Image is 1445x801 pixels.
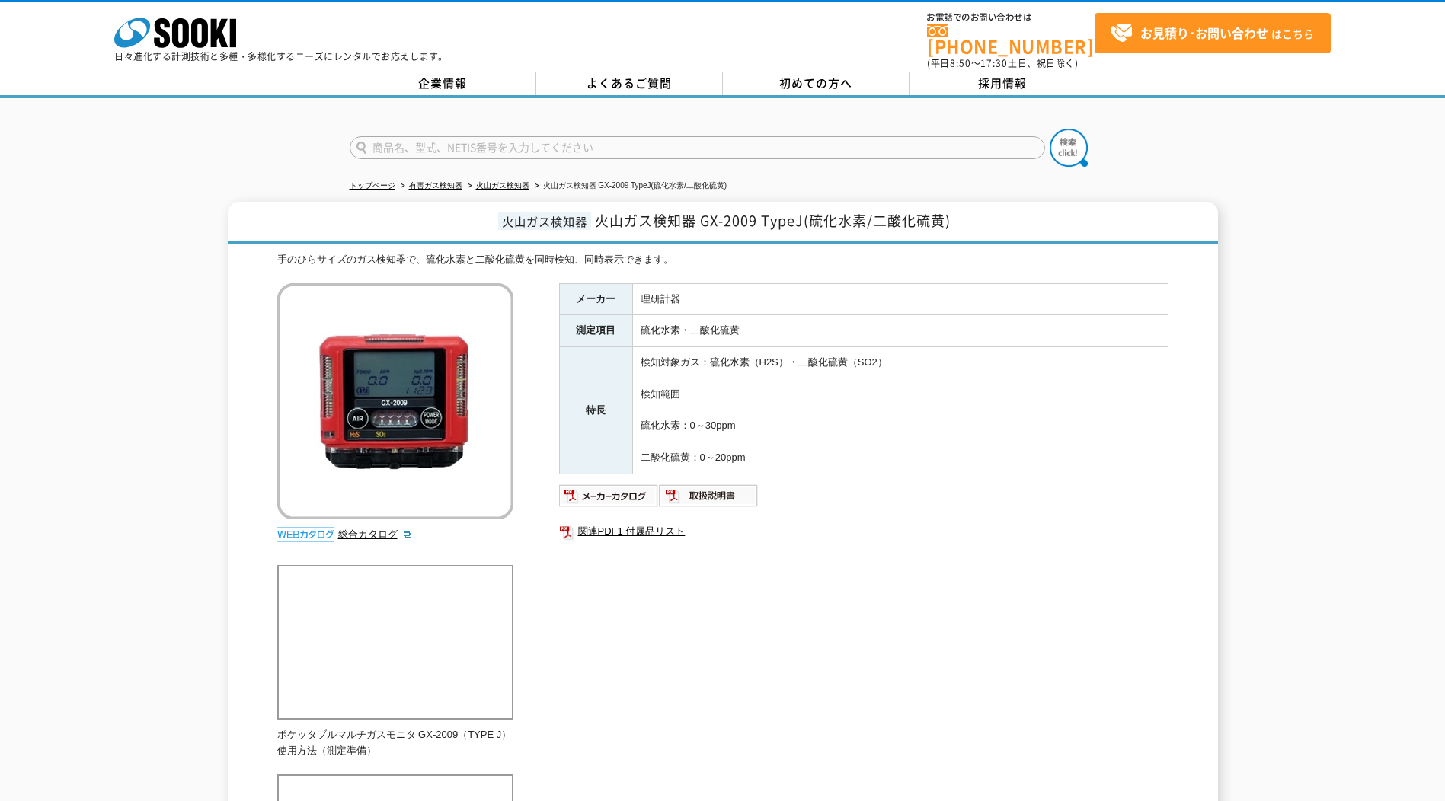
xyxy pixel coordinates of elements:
span: 火山ガス検知器 [498,212,591,230]
input: 商品名、型式、NETIS番号を入力してください [350,136,1045,159]
td: 理研計器 [632,283,1168,315]
th: 測定項目 [559,315,632,347]
strong: お見積り･お問い合わせ [1140,24,1268,42]
img: 火山ガス検知器 GX-2009 TypeJ(硫化水素/二酸化硫黄) [277,283,513,519]
div: 手のひらサイズのガス検知器で、硫化水素と二酸化硫黄を同時検知、同時表示できます。 [277,252,1168,268]
img: メーカーカタログ [559,483,659,508]
a: 総合カタログ [338,528,413,540]
span: 17:30 [980,56,1008,70]
a: 有害ガス検知器 [409,181,462,190]
p: 日々進化する計測技術と多種・多様化するニーズにレンタルでお応えします。 [114,52,448,61]
img: webカタログ [277,527,334,542]
a: よくあるご質問 [536,72,723,95]
a: 採用情報 [910,72,1096,95]
td: 硫化水素・二酸化硫黄 [632,315,1168,347]
th: 特長 [559,347,632,474]
a: 火山ガス検知器 [476,181,529,190]
img: 取扱説明書 [659,483,759,508]
a: 企業情報 [350,72,536,95]
li: 火山ガス検知器 GX-2009 TypeJ(硫化水素/二酸化硫黄) [532,178,727,194]
td: 検知対象ガス：硫化水素（H2S）・二酸化硫黄（SO2） 検知範囲 硫化水素：0～30ppm 二酸化硫黄：0～20ppm [632,347,1168,474]
img: btn_search.png [1050,129,1088,167]
a: [PHONE_NUMBER] [927,24,1095,55]
span: 8:50 [950,56,971,70]
a: メーカーカタログ [559,493,659,505]
p: ポケッタブルマルチガスモニタ GX-2009（TYPE J） 使用方法（測定準備） [277,727,513,759]
a: トップページ [350,181,395,190]
a: 関連PDF1 付属品リスト [559,522,1168,541]
span: 初めての方へ [779,75,852,91]
a: お見積り･お問い合わせはこちら [1095,13,1331,53]
a: 初めての方へ [723,72,910,95]
th: メーカー [559,283,632,315]
span: はこちら [1110,22,1314,45]
a: 取扱説明書 [659,493,759,505]
span: (平日 ～ 土日、祝日除く) [927,56,1078,70]
span: 火山ガス検知器 GX-2009 TypeJ(硫化水素/二酸化硫黄) [595,210,951,231]
span: お電話でのお問い合わせは [927,13,1095,22]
